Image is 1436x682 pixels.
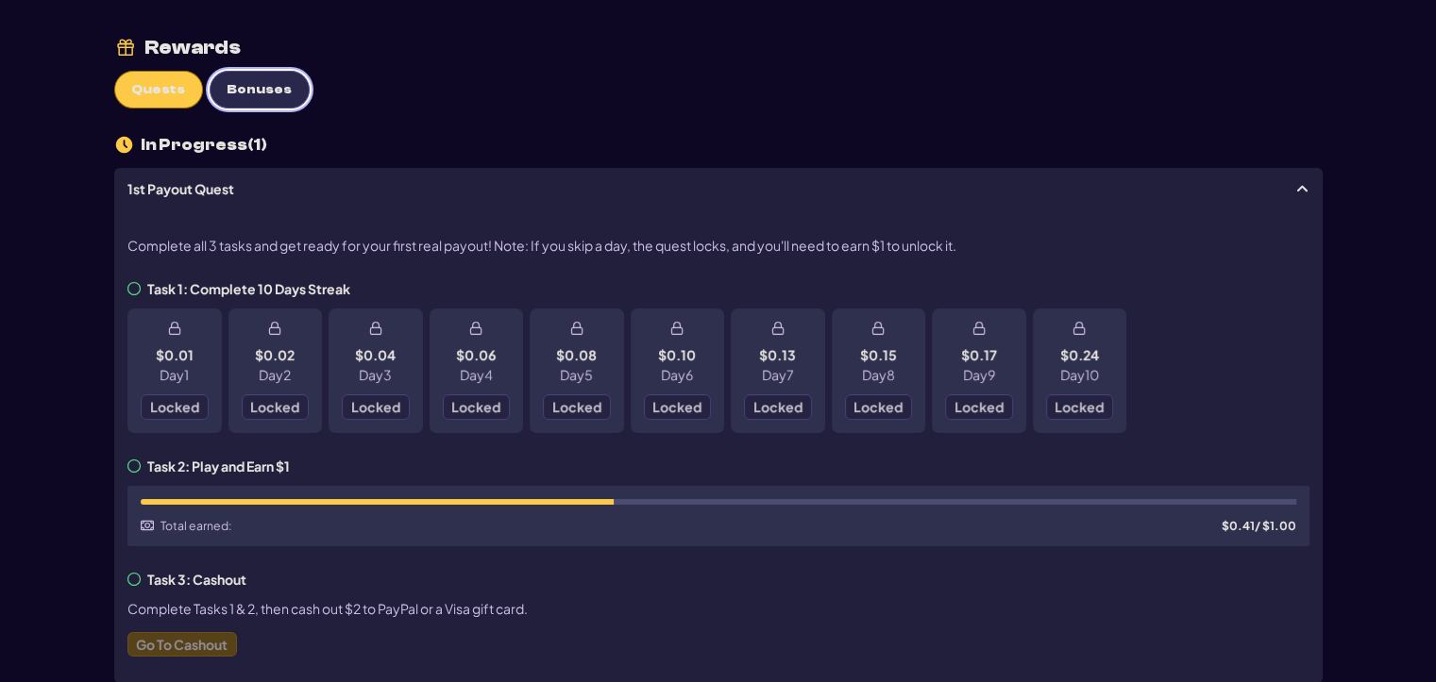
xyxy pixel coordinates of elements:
p: Day 9 [962,368,994,381]
span: Locked [652,400,701,413]
p: Day 5 [560,368,593,381]
h2: In Progress ( 1 ) [114,135,1323,155]
p: $0.04 [355,348,396,361]
button: Locked [744,394,812,420]
span: Locked [752,400,802,413]
p: Day 8 [861,368,894,381]
div: $ 0.41 / $1.00 [1222,518,1296,533]
span: Locked [853,400,903,413]
p: Day 2 [259,368,291,381]
p: $0.06 [456,348,496,361]
p: $0.17 [960,348,996,361]
span: 1st Payout Quest [127,182,1294,195]
span: Quests [131,82,185,98]
p: $0.01 [155,348,193,361]
h3: Task 2: Play and Earn $1 [127,459,290,473]
button: Locked [543,394,611,420]
button: Locked [643,394,711,420]
p: Day 10 [1059,368,1098,381]
p: Day 7 [761,368,793,381]
button: Bonuses [210,71,310,108]
h3: Task 1: Complete 10 Days Streak [127,282,350,295]
span: Bonuses [227,82,292,98]
p: $0.24 [1059,348,1098,361]
span: Locked [551,400,600,413]
span: Complete Tasks 1 & 2, then cash out $2 to PayPal or a Visa gift card. [127,599,528,619]
p: $0.08 [556,348,597,361]
span: Complete all 3 tasks and get ready for your first real payout! Note: If you skip a day, the quest... [127,236,956,256]
button: Locked [442,394,510,420]
button: Locked [844,394,912,420]
img: rewards [114,36,138,59]
span: Locked [149,400,198,413]
button: Quests [114,71,203,108]
button: Locked [1045,394,1113,420]
span: Locked [1055,400,1104,413]
p: Day 4 [459,368,492,381]
button: Locked [342,394,410,420]
button: Locked [945,394,1013,420]
p: $0.13 [759,348,796,361]
p: Day 3 [359,368,392,381]
p: $0.10 [658,348,696,361]
span: Locked [451,400,500,413]
p: Day 1 [160,368,189,381]
button: Locked [241,394,309,420]
p: Total earned: [160,518,232,533]
img: icon [114,135,134,155]
span: Locked [250,400,299,413]
button: Locked [141,394,209,420]
p: Day 6 [661,368,693,381]
p: $0.15 [859,348,896,361]
span: Locked [350,400,399,413]
div: Rewards [144,38,241,58]
p: $0.02 [255,348,295,361]
span: Locked [954,400,1003,413]
a: 1st Payout Quest [114,168,1323,209]
h3: Task 3: Cashout [127,573,246,586]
